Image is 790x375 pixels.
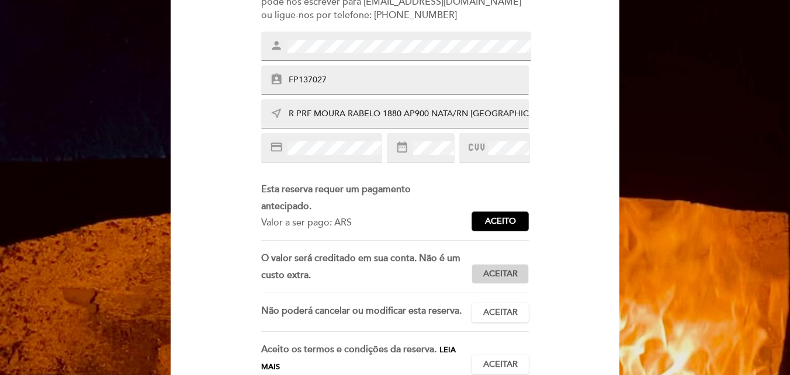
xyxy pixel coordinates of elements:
[261,341,472,375] div: Aceito os termos e condições da reserva.
[472,355,529,374] button: Aceitar
[261,250,472,284] div: O valor será creditado em sua conta. Não é um custo extra.
[261,303,472,322] div: Não poderá cancelar ou modificar esta reserva.
[287,74,531,87] input: Documento de identidade ou número do Passaporte
[270,39,283,52] i: person
[270,141,283,154] i: credit_card
[472,303,529,322] button: Aceitar
[483,307,518,319] span: Aceitar
[472,264,529,284] button: Aceitar
[483,268,518,280] span: Aceitar
[261,214,463,231] div: Valor a ser pago: ARS
[396,141,408,154] i: date_range
[270,107,283,120] i: near_me
[287,107,531,121] input: Endereço de cobrança
[485,216,516,228] span: Aceito
[261,181,463,215] div: Esta reserva requer um pagamento antecipado.
[483,359,518,371] span: Aceitar
[270,73,283,86] i: assignment_ind
[261,345,456,371] span: Leia mais
[472,211,529,231] button: Aceito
